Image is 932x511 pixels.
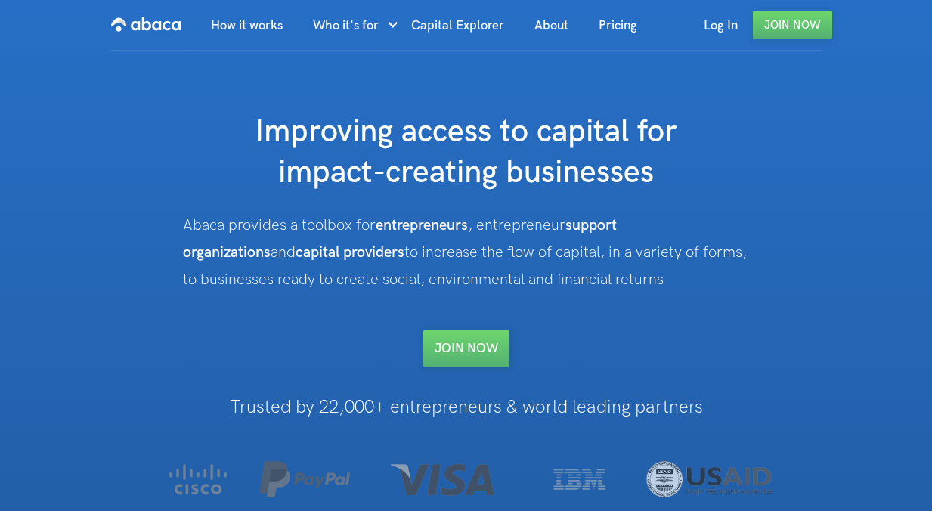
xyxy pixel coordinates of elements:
img: Abaca logo [111,12,181,36]
strong: entrepreneurs [376,216,468,234]
strong: capital providers [296,243,404,262]
div: Abaca provides a toolbox for , entrepreneur and to increase the flow of capital, in a variety of ... [183,212,750,293]
h1: Trusted by 22,000+ entrepreneurs & world leading partners [140,398,792,417]
a: Join Now [753,11,832,39]
a: Join NOW [423,330,509,367]
h1: Improving access to capital for impact-creating businesses [164,112,769,194]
